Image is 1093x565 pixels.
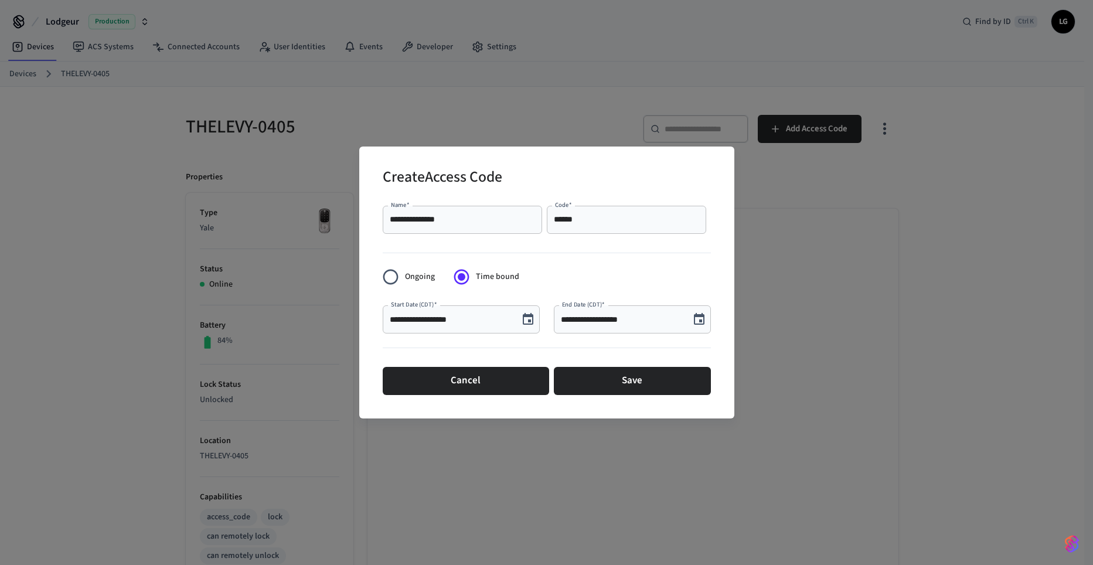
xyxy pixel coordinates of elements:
label: Code [555,200,572,209]
label: Name [391,200,410,209]
h2: Create Access Code [383,161,502,196]
img: SeamLogoGradient.69752ec5.svg [1065,535,1079,553]
button: Cancel [383,367,549,395]
button: Save [554,367,711,395]
button: Choose date, selected date is Oct 1, 2025 [516,308,540,331]
label: End Date (CDT) [562,300,605,309]
button: Choose date, selected date is Oct 1, 2025 [687,308,711,331]
span: Time bound [476,271,519,283]
label: Start Date (CDT) [391,300,437,309]
span: Ongoing [405,271,435,283]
